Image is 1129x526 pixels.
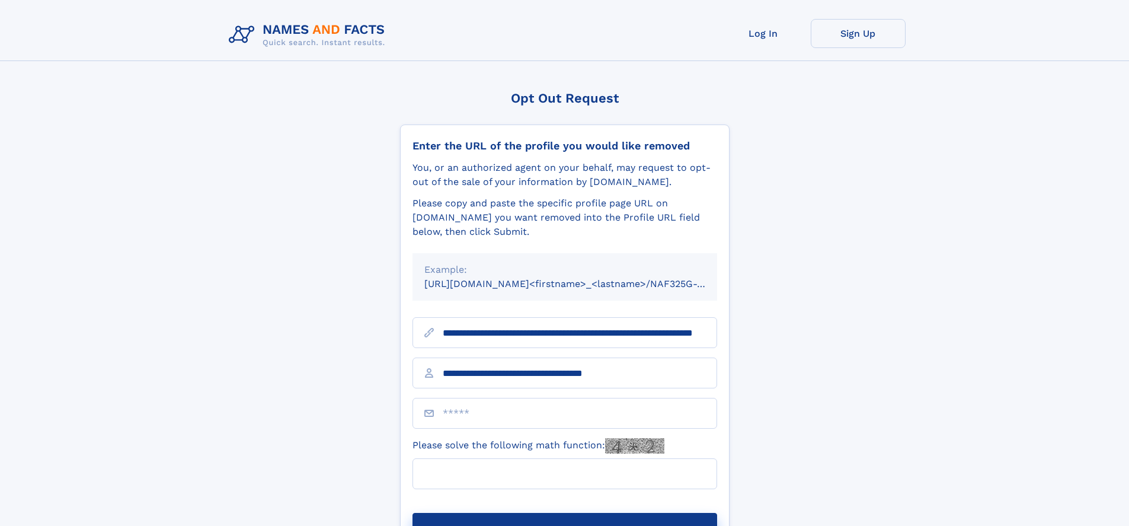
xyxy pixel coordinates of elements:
img: Logo Names and Facts [224,19,395,51]
div: Opt Out Request [400,91,730,106]
div: Example: [424,263,705,277]
small: [URL][DOMAIN_NAME]<firstname>_<lastname>/NAF325G-xxxxxxxx [424,278,740,289]
a: Log In [716,19,811,48]
div: You, or an authorized agent on your behalf, may request to opt-out of the sale of your informatio... [412,161,717,189]
div: Please copy and paste the specific profile page URL on [DOMAIN_NAME] you want removed into the Pr... [412,196,717,239]
div: Enter the URL of the profile you would like removed [412,139,717,152]
a: Sign Up [811,19,906,48]
label: Please solve the following math function: [412,438,664,454]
